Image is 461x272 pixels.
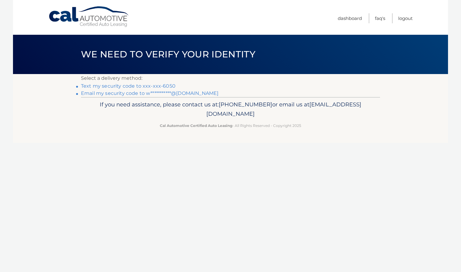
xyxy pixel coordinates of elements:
[85,122,376,129] p: - All Rights Reserved - Copyright 2025
[398,13,413,23] a: Logout
[338,13,362,23] a: Dashboard
[375,13,385,23] a: FAQ's
[85,100,376,119] p: If you need assistance, please contact us at: or email us at
[219,101,272,108] span: [PHONE_NUMBER]
[160,123,232,128] strong: Cal Automotive Certified Auto Leasing
[81,83,176,89] a: Text my security code to xxx-xxx-6050
[48,6,130,28] a: Cal Automotive
[81,74,380,83] p: Select a delivery method:
[81,49,255,60] span: We need to verify your identity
